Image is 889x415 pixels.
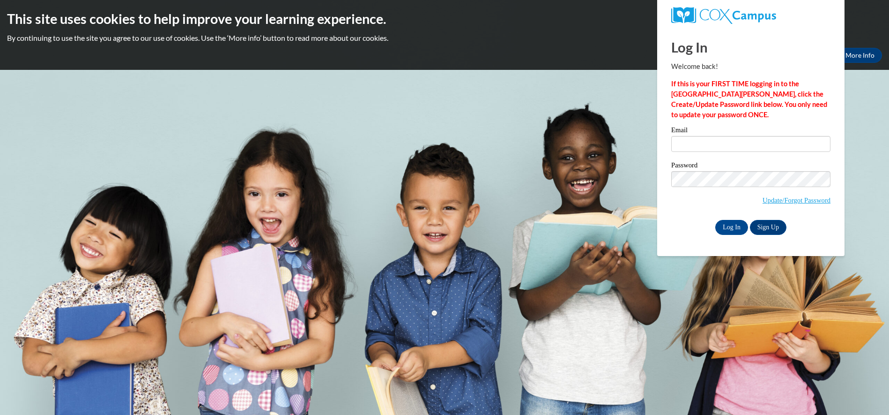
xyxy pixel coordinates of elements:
[715,220,748,235] input: Log In
[763,196,830,204] a: Update/Forgot Password
[7,9,882,28] h2: This site uses cookies to help improve your learning experience.
[671,38,830,57] h1: Log In
[671,127,830,136] label: Email
[671,7,776,24] img: COX Campus
[671,80,827,119] strong: If this is your FIRST TIME logging in to the [GEOGRAPHIC_DATA][PERSON_NAME], click the Create/Upd...
[671,7,830,24] a: COX Campus
[671,162,830,171] label: Password
[671,61,830,72] p: Welcome back!
[838,48,882,63] a: More Info
[750,220,786,235] a: Sign Up
[7,33,882,43] p: By continuing to use the site you agree to our use of cookies. Use the ‘More info’ button to read...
